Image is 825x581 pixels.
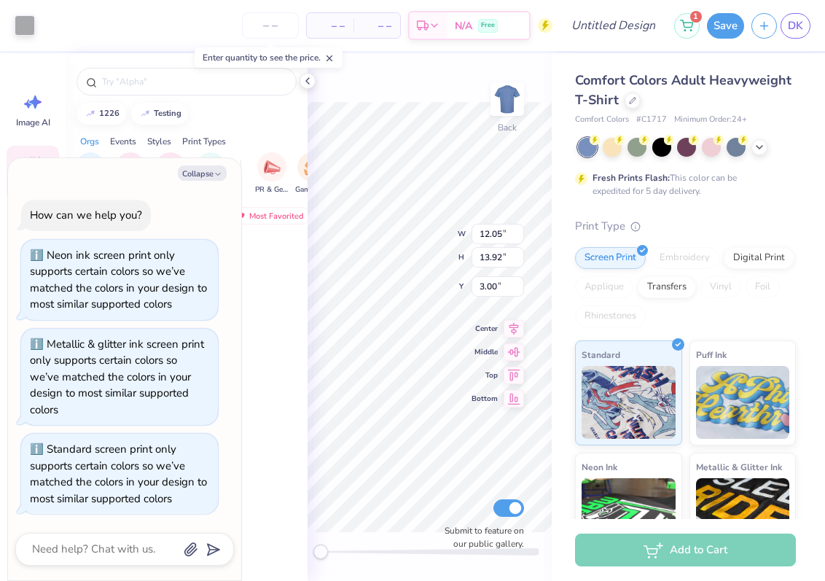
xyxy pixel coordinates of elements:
div: Styles [147,135,171,148]
div: Most Favorited [228,207,310,225]
img: Neon Ink [582,478,676,551]
span: Middle [472,346,498,358]
div: Accessibility label [313,545,328,559]
img: trend_line.gif [85,109,96,118]
img: PR & General Image [264,159,281,176]
img: Puff Ink [696,366,790,439]
img: Back [493,85,522,114]
div: How can we help you? [30,208,142,222]
input: Try "Alpha" [101,74,287,89]
button: filter button [255,152,289,195]
button: filter button [295,152,329,195]
span: DK [788,17,803,34]
span: Top [472,370,498,381]
div: Applique [575,276,633,298]
div: Orgs [80,135,99,148]
span: Image AI [16,117,50,128]
div: Rhinestones [575,305,646,327]
label: Submit to feature on our public gallery. [437,524,524,550]
div: Enter quantity to see the price. [195,47,343,68]
div: This color can be expedited for 5 day delivery. [593,171,772,198]
span: 1 [690,11,702,23]
span: N/A [455,18,472,34]
span: Comfort Colors [575,114,629,126]
div: Metallic & glitter ink screen print only supports certain colors so we’ve matched the colors in y... [30,337,204,417]
div: Vinyl [700,276,741,298]
div: Transfers [638,276,696,298]
div: 1226 [99,109,120,117]
button: 1 [674,13,700,39]
div: Print Type [575,218,796,235]
span: Minimum Order: 24 + [674,114,747,126]
strong: Fresh Prints Flash: [593,172,670,184]
div: Embroidery [650,247,719,269]
img: Standard [582,366,676,439]
span: Game Day [295,184,329,195]
span: Comfort Colors Adult Heavyweight T-Shirt [575,71,791,109]
button: filter button [156,152,185,195]
button: Save [707,13,744,39]
div: filter for Sorority [156,152,185,195]
div: Back [498,121,517,134]
button: testing [131,103,188,125]
span: Puff Ink [696,347,727,362]
img: Metallic & Glitter Ink [696,478,790,551]
div: Digital Print [724,247,794,269]
span: Bottom [472,393,498,405]
input: – – [242,12,299,39]
div: filter for Sports [196,152,225,195]
span: Free [481,20,495,31]
button: filter button [74,152,107,195]
div: Screen Print [575,247,646,269]
div: filter for Fraternity [74,152,107,195]
div: Neon ink screen print only supports certain colors so we’ve matched the colors in your design to ... [30,248,207,312]
div: testing [154,109,181,117]
span: Metallic & Glitter Ink [696,459,782,475]
span: # C1717 [636,114,667,126]
button: filter button [116,152,145,195]
div: filter for Club [116,152,145,195]
span: – – [316,18,345,34]
input: Untitled Design [560,11,667,40]
img: trend_line.gif [139,109,151,118]
div: filter for PR & General [255,152,289,195]
div: Events [110,135,136,148]
button: Collapse [178,165,227,181]
span: PR & General [255,184,289,195]
span: Standard [582,347,620,362]
button: filter button [196,152,225,195]
span: Center [472,323,498,335]
span: Neon Ink [582,459,617,475]
img: Game Day Image [304,159,321,176]
div: filter for Game Day [295,152,329,195]
span: – – [362,18,391,34]
div: Print Types [182,135,226,148]
a: DK [781,13,810,39]
div: Foil [746,276,780,298]
div: Standard screen print only supports certain colors so we’ve matched the colors in your design to ... [30,442,207,506]
button: 1226 [77,103,126,125]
